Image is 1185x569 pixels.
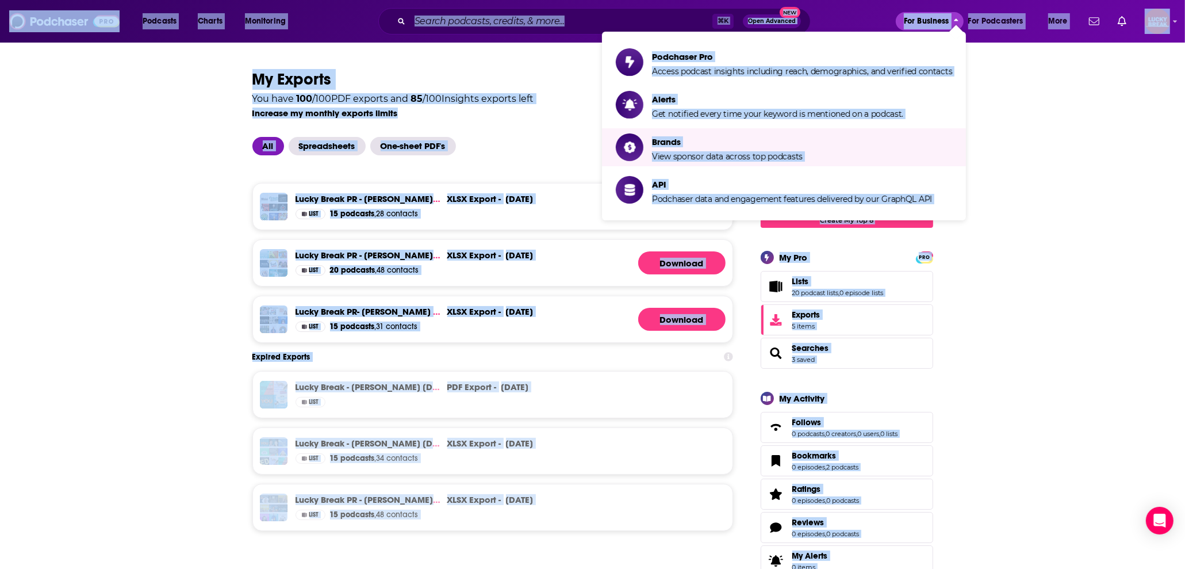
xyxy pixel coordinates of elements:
[761,271,933,302] span: Lists
[792,356,815,364] a: 3 saved
[252,137,289,155] button: All
[765,312,788,328] span: Exports
[260,326,269,335] img: Refamulating
[447,381,497,392] div: export -
[765,419,788,436] a: Follows
[792,322,820,330] span: 5 items
[447,306,467,317] span: xlsx
[278,251,287,260] img: Travels with Darley
[792,450,837,461] span: Bookmarks
[896,12,964,30] button: close menu
[410,12,712,30] input: Search podcasts, credits, & more...
[411,93,423,104] span: 85
[792,517,860,528] a: Reviews
[135,12,191,30] button: open menu
[792,484,860,494] a: Ratings
[792,463,826,471] a: 0 episodes
[792,417,822,427] span: Follows
[792,450,859,461] a: Bookmarks
[296,494,443,505] a: Lucky Break PR - [PERSON_NAME] [DATE]
[839,289,840,297] span: ,
[274,395,287,408] img: Education Talk Radio
[652,179,932,190] span: API
[278,316,287,326] img: Sounding Out with Izzy: A Grrrl's Two Sound Cents Podcast
[269,194,278,204] img: Fintech Leaders
[252,108,398,119] button: Increase my monthly exports limits
[827,497,860,505] a: 0 podcasts
[881,430,898,438] a: 0 lists
[269,269,278,278] img: Talking Travel with Phil Hoffmann Travel
[260,269,269,278] img: Global Travel Planning
[652,66,952,77] span: Access podcast insights including reach, demographics, and verified contacts
[269,204,278,213] img: The POZCAST: Decoding Success with Adam Posner
[447,250,501,261] div: export -
[278,457,287,467] img: MindShift Podcast
[506,494,534,505] div: [DATE]
[447,438,467,449] span: xlsx
[260,260,269,269] img: The Travel Business Unpacked
[652,151,803,162] span: View sponsor data across top podcasts
[330,209,419,219] a: 15 podcasts,28 contacts
[765,486,788,502] a: Ratings
[330,265,419,276] a: 20 podcasts,48 contacts
[278,495,287,505] img: Sex Talks With Emma-Louise Boynton
[904,13,949,29] span: For Business
[260,251,269,260] img: Away She Goes: The Girls Who Travel Podcast
[309,211,319,217] span: List
[792,551,828,561] span: My Alerts
[260,316,269,326] img: Everything & Anything...and a bit gay Podcast
[447,438,501,449] div: export -
[1146,507,1174,534] div: Open Intercom Messenger
[260,381,274,395] img: MindShift Podcast
[858,430,880,438] a: 0 users
[278,213,287,222] img: Entrepreneur Stories 4⃣ Inspiration
[190,12,229,30] a: Charts
[792,430,825,438] a: 0 podcasts
[297,93,313,104] span: 100
[652,194,932,204] span: Podchaser data and engagement features delivered by our GraphQL API
[260,307,269,316] img: The Mom Room
[269,260,278,269] img: Travel Trends with Dan Christian
[748,18,796,24] span: Open Advanced
[289,137,370,155] button: Spreadsheets
[506,438,534,449] div: [DATE]
[761,304,933,335] a: Exports
[1145,9,1170,34] span: Logged in as annagregory
[269,457,278,467] img: Teaching Learning Leading K-12
[827,463,859,471] a: 2 podcasts
[826,497,827,505] span: ,
[278,269,287,278] img: The Best Part of Travel | Inside the Business of Destination Experiences
[245,13,286,29] span: Monitoring
[447,494,501,505] div: export -
[1048,13,1068,29] span: More
[269,514,278,523] img: Embodied
[765,278,788,295] a: Lists
[9,10,120,32] img: Podchaser - Follow, Share and Rate Podcasts
[278,204,287,213] img: Creator Upload
[961,12,1040,30] button: open menu
[252,69,733,90] h1: My Exports
[1145,9,1170,34] button: Show profile menu
[780,252,808,263] div: My Pro
[792,276,884,287] a: Lists
[825,430,826,438] span: ,
[260,448,269,457] img: The CharacterStrong Podcast
[792,289,839,297] a: 20 podcast lists
[765,553,788,569] span: My Alerts
[274,381,287,395] img: Teaching Learning Leading K-12
[330,209,375,219] span: 15 podcasts
[237,12,301,30] button: open menu
[278,307,287,316] img: Don't Mom Alone Podcast
[269,251,278,260] img: The Skift Travel Podcast
[269,495,278,505] img: NVIDIA AI Podcast
[826,463,827,471] span: ,
[370,137,461,155] button: One-sheet PDF's
[506,306,534,317] div: [DATE]
[761,445,933,476] span: Bookmarks
[370,137,456,155] span: One-sheet PDF's
[198,13,223,29] span: Charts
[792,417,898,427] a: Follows
[330,265,375,275] span: 20 podcasts
[652,94,903,105] span: Alerts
